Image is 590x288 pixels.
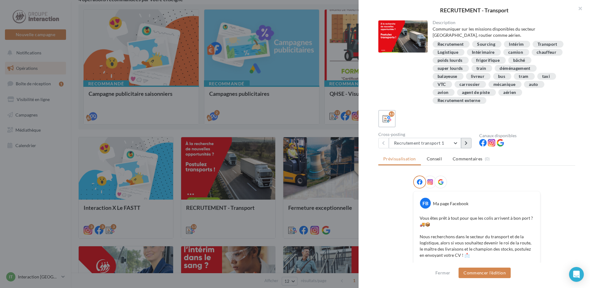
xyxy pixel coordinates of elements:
[368,7,580,13] div: RECRUTEMENT - Transport
[453,156,482,162] span: Commentaires
[476,66,486,71] div: train
[438,42,464,47] div: Recrutement
[537,50,556,55] div: chauffeur
[420,198,431,209] div: FB
[529,82,538,87] div: auto
[459,268,511,278] button: Commencer l'édition
[427,156,442,161] span: Conseil
[519,74,528,79] div: tram
[477,42,495,47] div: Sourcing
[479,133,575,138] div: Canaux disponibles
[433,269,453,277] button: Fermer
[472,50,495,55] div: Intérimaire
[459,82,480,87] div: carrossier
[508,50,523,55] div: camion
[438,50,459,55] div: Logistique
[542,74,550,79] div: taxi
[378,132,474,137] div: Cross-posting
[493,82,515,87] div: mécanique
[433,26,571,38] div: Communiquer sur les missions disponibles du secteur [GEOGRAPHIC_DATA], routier comme aérien.
[420,215,534,258] p: Vous êtes prêt à tout pour que les colis arrivent à bon port ? 🚚📦 Nous recherchons dans le secteu...
[569,267,584,282] div: Open Intercom Messenger
[389,111,394,117] div: 13
[438,74,457,79] div: balayeuse
[462,90,490,95] div: agent de piste
[513,58,525,63] div: bâché
[438,58,463,63] div: poids lourds
[438,66,463,71] div: super lourds
[500,66,530,71] div: déménagement
[476,58,500,63] div: frigorifique
[389,138,461,148] button: Recrutement transport 1
[471,74,484,79] div: livreur
[498,74,505,79] div: bus
[438,90,449,95] div: avion
[433,201,468,207] div: Ma page Facebook
[433,20,571,25] div: Description
[485,156,490,161] span: (0)
[509,42,524,47] div: Intérim
[538,42,557,47] div: Transport
[438,82,446,87] div: VTC
[438,98,480,103] div: Recrutement externe
[503,90,516,95] div: aérien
